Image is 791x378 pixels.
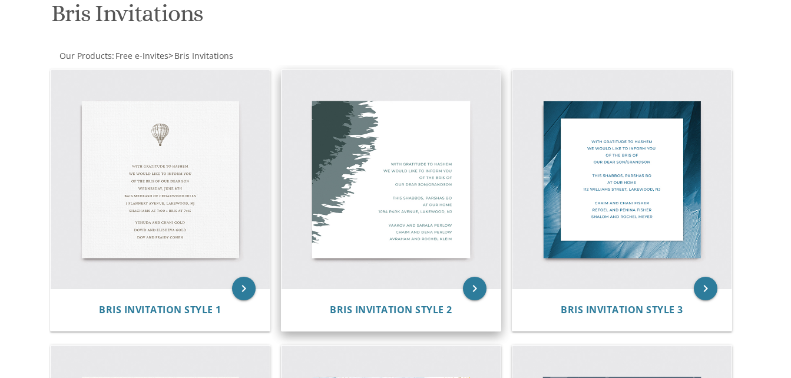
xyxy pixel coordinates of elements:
span: Bris Invitation Style 3 [561,303,683,316]
a: keyboard_arrow_right [463,277,486,300]
img: Bris Invitation Style 2 [282,70,501,289]
a: Bris Invitation Style 2 [330,304,452,316]
a: Free e-Invites [114,50,168,61]
span: Bris Invitation Style 1 [99,303,221,316]
a: keyboard_arrow_right [232,277,256,300]
img: Bris Invitation Style 3 [512,70,732,289]
span: > [168,50,233,61]
img: Bris Invitation Style 1 [51,70,270,289]
h1: Bris Invitations [51,1,504,35]
span: Bris Invitations [174,50,233,61]
a: Bris Invitation Style 1 [99,304,221,316]
div: : [49,50,396,62]
span: Free e-Invites [115,50,168,61]
a: keyboard_arrow_right [694,277,717,300]
a: Bris Invitations [173,50,233,61]
a: Bris Invitation Style 3 [561,304,683,316]
span: Bris Invitation Style 2 [330,303,452,316]
a: Our Products [58,50,112,61]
